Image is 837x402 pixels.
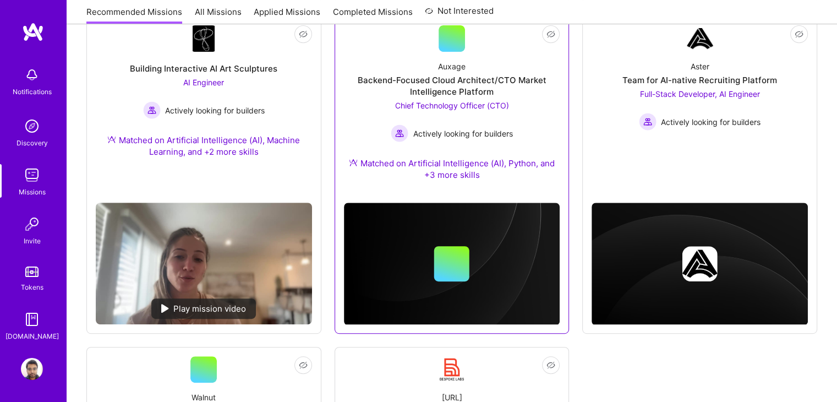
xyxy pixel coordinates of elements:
i: icon EyeClosed [299,361,308,370]
img: Actively looking for builders [143,101,161,119]
a: Applied Missions [254,6,320,24]
a: All Missions [195,6,242,24]
a: Company LogoAsterTeam for AI-native Recruiting PlatformFull-Stack Developer, AI Engineer Actively... [592,25,808,170]
img: Ateam Purple Icon [107,135,116,144]
div: Missions [19,186,46,198]
div: Tokens [21,281,43,293]
a: Completed Missions [333,6,413,24]
a: AuxageBackend-Focused Cloud Architect/CTO Market Intelligence PlatformChief Technology Officer (C... [344,25,560,194]
a: Not Interested [425,4,494,24]
i: icon EyeClosed [546,361,555,370]
div: Aster [691,61,709,72]
img: bell [21,64,43,86]
img: guide book [21,308,43,330]
img: tokens [25,267,39,277]
img: Company Logo [687,25,713,52]
img: Company Logo [439,356,465,383]
img: Company Logo [193,25,215,52]
div: Invite [24,235,41,247]
span: Actively looking for builders [661,116,761,128]
img: cover [344,203,560,325]
div: Auxage [438,61,466,72]
i: icon EyeClosed [299,30,308,39]
img: No Mission [96,203,312,324]
img: User Avatar [21,358,43,380]
div: Matched on Artificial Intelligence (AI), Machine Learning, and +2 more skills [96,134,312,157]
div: Team for AI-native Recruiting Platform [622,74,777,86]
div: Matched on Artificial Intelligence (AI), Python, and +3 more skills [344,157,560,181]
div: Play mission video [151,298,256,319]
span: Chief Technology Officer (CTO) [395,101,508,110]
img: Invite [21,213,43,235]
a: Company LogoBuilding Interactive AI Art SculpturesAI Engineer Actively looking for buildersActive... [96,25,312,194]
i: icon EyeClosed [546,30,555,39]
div: Building Interactive AI Art Sculptures [130,63,277,74]
a: Recommended Missions [86,6,182,24]
span: Full-Stack Developer, AI Engineer [640,89,760,99]
div: Notifications [13,86,52,97]
span: Actively looking for builders [165,105,265,116]
img: Actively looking for builders [639,113,657,131]
img: Company logo [682,246,718,281]
div: [DOMAIN_NAME] [6,330,59,342]
img: discovery [21,115,43,137]
i: icon EyeClosed [795,30,803,39]
img: cover [592,203,808,325]
div: Backend-Focused Cloud Architect/CTO Market Intelligence Platform [344,74,560,97]
span: Actively looking for builders [413,128,512,139]
img: Ateam Purple Icon [349,158,358,167]
div: Discovery [17,137,48,149]
img: play [161,304,169,313]
img: logo [22,22,44,42]
span: AI Engineer [183,78,224,87]
img: teamwork [21,164,43,186]
a: User Avatar [18,358,46,380]
img: Actively looking for builders [391,124,408,142]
